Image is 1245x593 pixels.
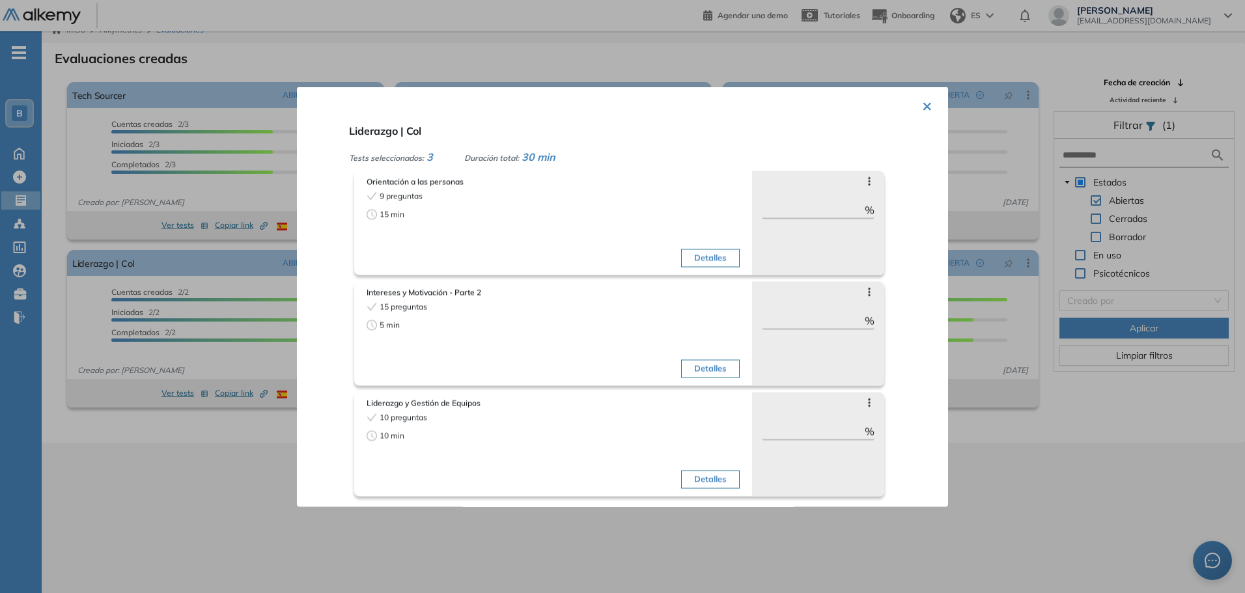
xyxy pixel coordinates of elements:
[681,249,739,267] button: Detalles
[865,312,874,328] span: %
[380,208,404,220] span: 15 min
[367,430,377,441] span: clock-circle
[922,92,932,117] button: ×
[522,150,555,163] span: 30 min
[367,191,377,201] span: check
[380,411,427,423] span: 10 preguntas
[380,319,400,331] span: 5 min
[865,423,874,439] span: %
[367,412,377,422] span: check
[464,152,519,162] span: Duración total:
[681,359,739,378] button: Detalles
[367,301,377,312] span: check
[380,301,427,312] span: 15 preguntas
[367,320,377,330] span: clock-circle
[681,470,739,488] button: Detalles
[380,190,423,202] span: 9 preguntas
[380,430,404,441] span: 10 min
[367,209,377,219] span: clock-circle
[367,397,740,409] span: Liderazgo y Gestión de Equipos
[865,202,874,217] span: %
[349,152,424,162] span: Tests seleccionados:
[349,124,421,137] span: Liderazgo | Col
[427,150,433,163] span: 3
[367,176,740,187] span: Orientación a las personas
[367,286,740,298] span: Intereses y Motivación - Parte 2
